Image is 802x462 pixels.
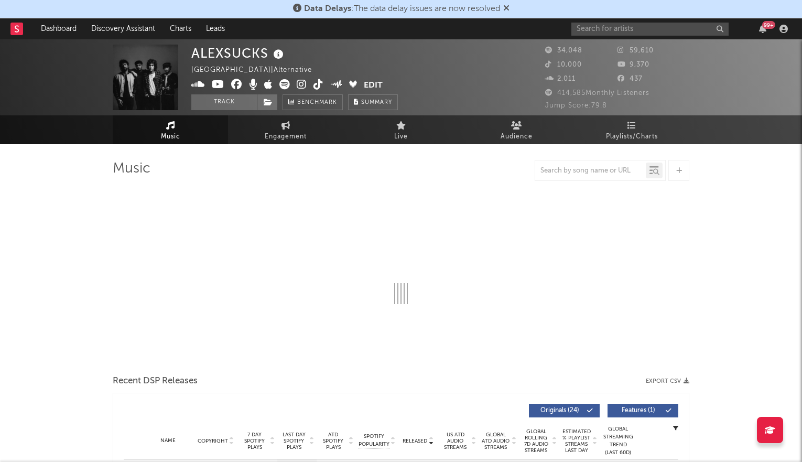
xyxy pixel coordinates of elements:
[602,425,634,457] div: Global Streaming Trend (Last 60D)
[503,5,510,13] span: Dismiss
[361,100,392,105] span: Summary
[304,5,500,13] span: : The data delay issues are now resolved
[113,115,228,144] a: Music
[191,94,257,110] button: Track
[614,407,663,414] span: Features ( 1 )
[161,131,180,143] span: Music
[562,428,591,454] span: Estimated % Playlist Streams Last Day
[343,115,459,144] a: Live
[191,64,324,77] div: [GEOGRAPHIC_DATA] | Alternative
[403,438,427,444] span: Released
[545,61,582,68] span: 10,000
[162,18,199,39] a: Charts
[545,90,649,96] span: 414,585 Monthly Listeners
[536,407,584,414] span: Originals ( 24 )
[348,94,398,110] button: Summary
[617,61,649,68] span: 9,370
[394,131,408,143] span: Live
[265,131,307,143] span: Engagement
[545,102,607,109] span: Jump Score: 79.8
[319,432,347,450] span: ATD Spotify Plays
[522,428,550,454] span: Global Rolling 7D Audio Streams
[617,47,654,54] span: 59,610
[297,96,337,109] span: Benchmark
[459,115,574,144] a: Audience
[759,25,766,33] button: 99+
[198,438,228,444] span: Copyright
[762,21,775,29] div: 99 +
[283,94,343,110] a: Benchmark
[646,378,689,384] button: Export CSV
[606,131,658,143] span: Playlists/Charts
[545,76,576,82] span: 2,011
[304,5,351,13] span: Data Delays
[608,404,678,417] button: Features(1)
[199,18,232,39] a: Leads
[145,437,191,445] div: Name
[359,433,389,448] span: Spotify Popularity
[364,79,383,92] button: Edit
[441,432,470,450] span: US ATD Audio Streams
[617,76,643,82] span: 437
[481,432,510,450] span: Global ATD Audio Streams
[241,432,268,450] span: 7 Day Spotify Plays
[535,167,646,175] input: Search by song name or URL
[280,432,308,450] span: Last Day Spotify Plays
[84,18,162,39] a: Discovery Assistant
[545,47,582,54] span: 34,048
[574,115,689,144] a: Playlists/Charts
[529,404,600,417] button: Originals(24)
[113,375,198,388] span: Recent DSP Releases
[571,23,729,36] input: Search for artists
[34,18,84,39] a: Dashboard
[501,131,533,143] span: Audience
[228,115,343,144] a: Engagement
[191,45,286,62] div: ALEXSUCKS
